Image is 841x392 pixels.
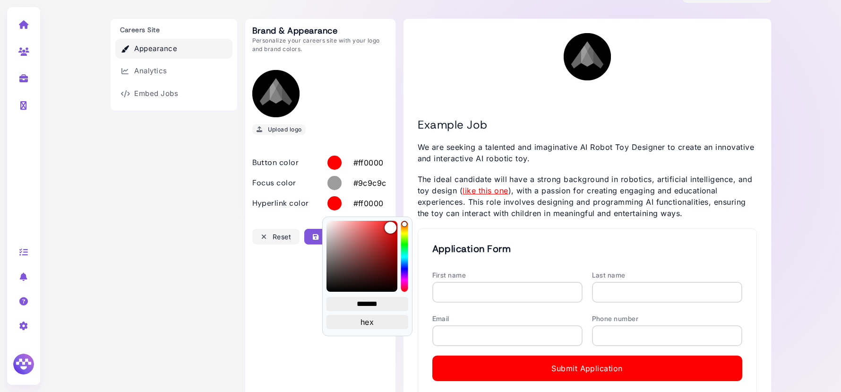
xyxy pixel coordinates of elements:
h3: Hyperlink color [252,199,309,208]
p: The ideal candidate will have a strong background in robotics, artificial intelligence, and toy d... [418,174,757,219]
p: We are seeking a talented and imaginative AI Robot Toy Designer to create an innovative and inter... [418,141,757,164]
a: Analytics [115,61,232,81]
h3: Focus color [252,178,296,187]
label: #ff0000 [319,196,384,210]
div: brightness channel [385,222,396,291]
h3: Button color [252,158,299,167]
input: hex color [326,297,408,311]
p: Personalize your careers site with your logo and brand colors. [252,36,388,53]
button: Save [304,229,352,244]
label: First name [432,271,466,279]
h2: Brand & Appearance [252,26,388,36]
label: #9c9c9c [319,176,386,190]
div: hue channel [401,221,408,292]
a: like this one [463,186,508,195]
div: Save [312,232,341,242]
label: Phone number [592,314,639,322]
a: Embed Jobs [115,84,232,104]
label: Email [432,314,449,322]
img: Logo [252,70,300,117]
button: Upload logo [252,124,306,135]
h2: Application Form [432,243,742,254]
div: color picker [322,217,412,336]
label: Last name [592,271,626,279]
img: Megan [12,352,35,376]
div: Upload logo [256,124,302,134]
div: saturation channel [327,222,396,234]
label: #ff0000 [319,156,384,170]
button: Reset [252,229,300,244]
button: Submit Application [432,356,742,381]
h2: Example Job [418,118,757,132]
a: Appearance [115,39,232,59]
img: Logo [564,33,611,80]
h3: Careers Site [115,26,232,34]
div: Reset [260,232,292,242]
